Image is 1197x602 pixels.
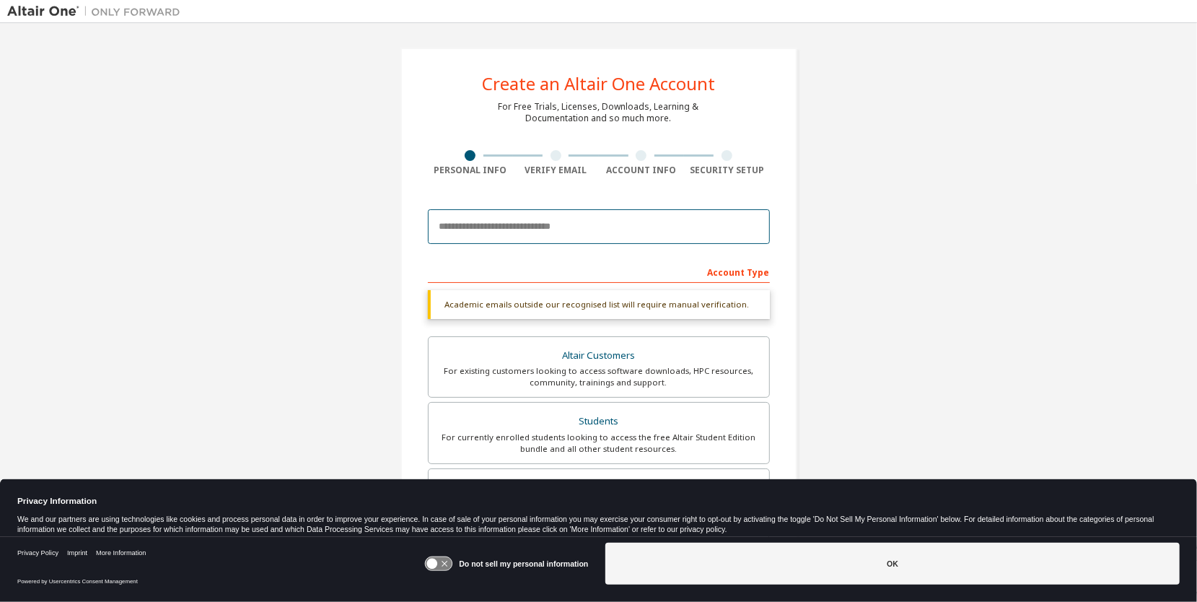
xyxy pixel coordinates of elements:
[599,165,685,176] div: Account Info
[437,346,760,366] div: Altair Customers
[437,411,760,432] div: Students
[428,165,514,176] div: Personal Info
[437,365,760,388] div: For existing customers looking to access software downloads, HPC resources, community, trainings ...
[428,290,770,319] div: Academic emails outside our recognised list will require manual verification.
[428,260,770,283] div: Account Type
[499,101,699,124] div: For Free Trials, Licenses, Downloads, Learning & Documentation and so much more.
[482,75,715,92] div: Create an Altair One Account
[513,165,599,176] div: Verify Email
[7,4,188,19] img: Altair One
[684,165,770,176] div: Security Setup
[437,432,760,455] div: For currently enrolled students looking to access the free Altair Student Edition bundle and all ...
